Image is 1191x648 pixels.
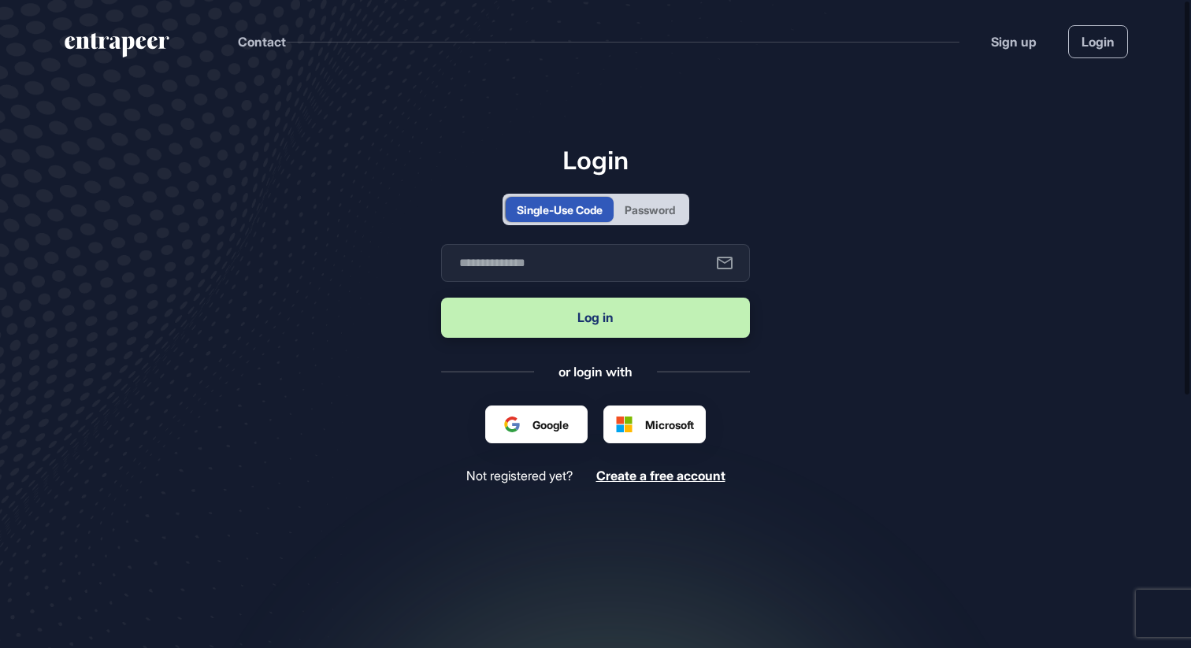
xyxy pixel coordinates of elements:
div: Password [625,202,675,218]
span: Microsoft [645,417,694,433]
div: or login with [558,363,633,380]
div: Single-Use Code [517,202,603,218]
a: entrapeer-logo [63,33,171,63]
a: Create a free account [596,468,725,483]
span: Not registered yet? [466,468,573,483]
a: Sign up [991,32,1037,51]
button: Contact [238,31,286,52]
h1: Login [441,145,750,175]
a: Login [1068,25,1128,58]
span: Create a free account [596,468,725,483]
button: Log in [441,298,750,338]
